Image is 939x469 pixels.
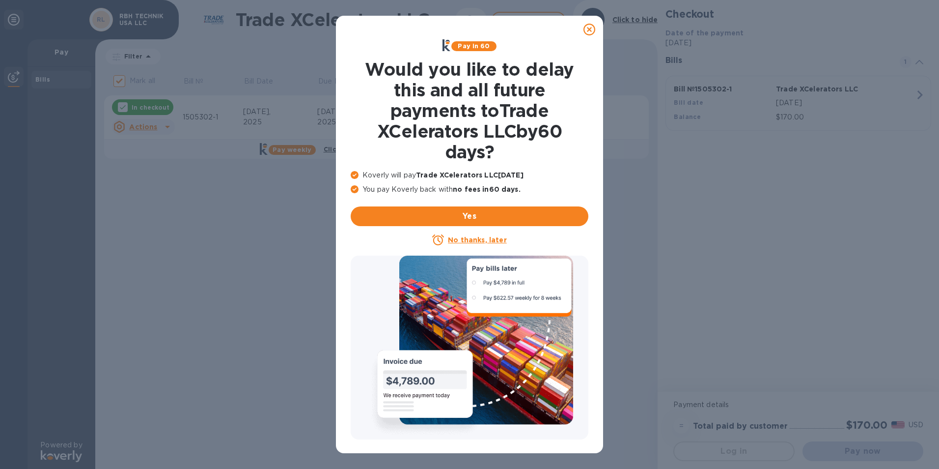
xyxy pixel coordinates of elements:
h1: Would you like to delay this and all future payments to Trade XCelerators LLC by 60 days ? [351,59,588,162]
u: No thanks, later [448,236,506,244]
p: Koverly will pay [351,170,588,180]
button: Yes [351,206,588,226]
span: Yes [359,210,580,222]
p: You pay Koverly back with [351,184,588,195]
b: Pay in 60 [458,42,490,50]
b: no fees in 60 days . [453,185,520,193]
b: Trade XCelerators LLC [DATE] [416,171,524,179]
